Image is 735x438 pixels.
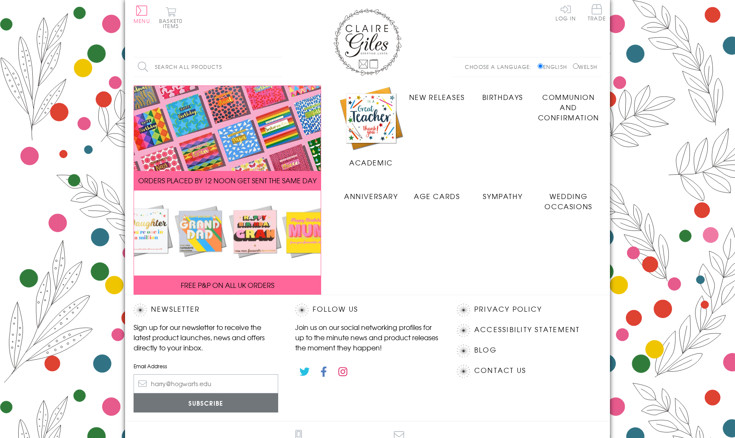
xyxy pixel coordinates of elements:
[474,304,542,315] a: Privacy Policy
[409,92,465,102] span: New Releases
[482,92,523,102] span: Birthdays
[295,322,440,353] p: Join us on our social networking profiles for up to the minute news and product releases the mome...
[134,57,282,77] input: Search all products
[573,63,578,69] input: Welsh
[538,63,571,71] label: English
[333,9,402,76] img: Claire Giles Greetings Cards
[138,175,316,185] span: ORDERS PLACED BY 12 NOON GET SENT THE SAME DAY
[134,322,278,353] p: Sign up for our newsletter to receive the latest product launches, news and offers directly to yo...
[483,191,522,201] span: Sympathy
[414,191,460,201] span: Age Cards
[134,304,278,316] h2: Newsletter
[474,365,526,376] a: Contact Us
[163,17,182,30] span: 0 items
[159,7,182,28] button: Basket0 items
[536,185,601,211] a: Wedding Occasions
[338,185,404,201] a: Anniversary
[588,4,606,21] span: Trade
[474,344,497,356] a: Blog
[274,57,282,77] input: Search
[404,185,470,201] a: Age Cards
[134,393,278,412] input: Subscribe
[134,374,278,393] input: harry@hogwarts.edu
[465,63,536,71] p: Choose a language:
[295,304,440,316] h2: Follow Us
[536,85,601,122] a: Communion and Confirmation
[538,92,599,122] span: Communion and Confirmation
[474,324,580,336] a: Accessibility Statement
[470,85,536,102] a: Birthdays
[573,63,597,71] label: Welsh
[344,191,398,201] span: Anniversary
[470,185,536,201] a: Sympathy
[538,63,543,69] input: English
[134,6,150,23] button: Menu
[588,4,606,23] a: Trade
[544,191,592,211] span: Wedding Occasions
[134,17,150,25] span: Menu
[134,362,278,370] label: Email Address
[556,4,576,21] a: Log In
[349,157,393,168] span: Academic
[404,85,470,102] a: New Releases
[338,85,404,168] a: Academic
[181,280,274,290] span: FREE P&P ON ALL UK ORDERS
